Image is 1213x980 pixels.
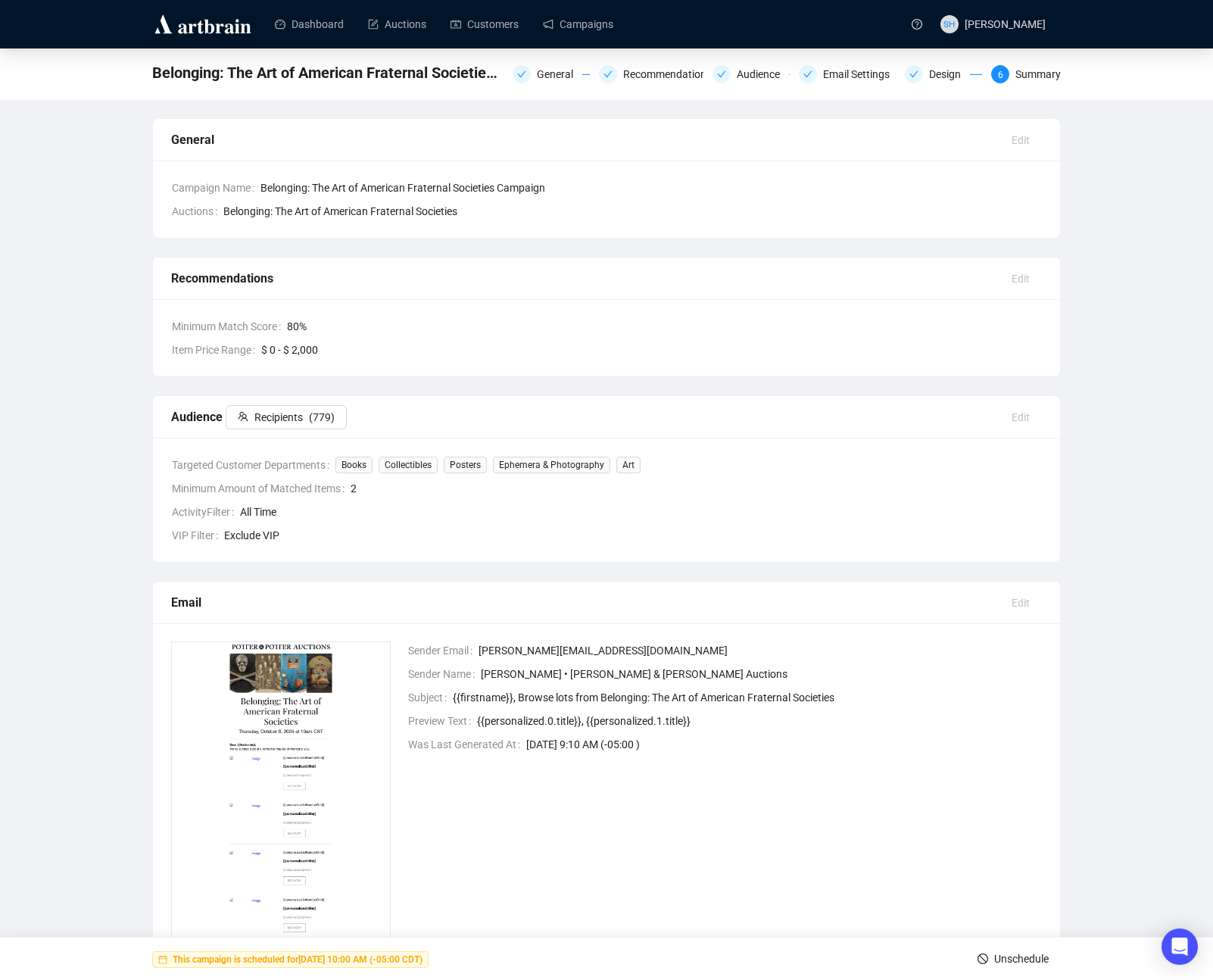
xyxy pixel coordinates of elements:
[172,203,223,220] span: Auctions
[172,527,224,544] span: VIP Filter
[713,65,790,83] div: Audience
[287,318,1042,335] span: 80 %
[351,480,1042,497] span: 2
[275,5,344,44] a: Dashboard
[171,593,999,612] div: Email
[261,342,1042,358] span: $ 0 - $ 2,000
[172,457,335,473] span: Targeted Customer Departments
[803,70,812,79] span: check
[260,179,1042,196] span: Belonging: The Art of American Fraternal Societies Campaign
[998,70,1003,80] span: 6
[379,457,438,473] span: Collectibles
[912,19,922,30] span: question-circle
[999,128,1042,152] button: Edit
[616,457,641,473] span: Art
[171,269,999,288] div: Recommendations
[965,947,1061,971] button: Unschedule
[543,5,613,44] a: Campaigns
[737,65,789,83] div: Audience
[453,689,1043,706] span: {{firstname}}, Browse lots from Belonging: The Art of American Fraternal Societies
[999,591,1042,615] button: Edit
[408,689,453,706] span: Subject
[799,65,896,83] div: Email Settings
[1015,65,1061,83] div: Summary
[172,318,287,335] span: Minimum Match Score
[172,342,261,358] span: Item Price Range
[943,17,955,31] span: SH
[368,5,426,44] a: Auctions
[408,642,479,659] span: Sender Email
[493,457,610,473] span: Ephemera & Photography
[408,736,526,753] span: Was Last Generated At
[513,65,590,83] div: General
[451,5,519,44] a: Customers
[603,70,613,79] span: check
[477,713,1043,729] span: {{personalized.0.title}}, {{personalized.1.title}}
[223,203,457,220] span: Belonging: The Art of American Fraternal Societies
[994,938,1049,980] span: Unschedule
[309,409,335,426] span: ( 779 )
[1162,929,1198,965] div: Open Intercom Messenger
[152,12,254,36] img: logo
[172,480,351,497] span: Minimum Amount of Matched Items
[173,954,423,965] strong: This campaign is scheduled for [DATE] 10:00 AM (-05:00 CDT)
[172,179,260,196] span: Campaign Name
[240,504,1042,520] span: All Time
[999,405,1042,429] button: Edit
[823,65,899,83] div: Email Settings
[929,65,970,83] div: Design
[599,65,703,83] div: Recommendations
[444,457,487,473] span: Posters
[537,65,582,83] div: General
[909,70,918,79] span: check
[171,641,391,946] img: 1759759623128-yJszQwD3URJEwMvh.png
[171,130,999,149] div: General
[335,457,373,473] span: Books
[623,65,721,83] div: Recommendations
[965,18,1046,30] span: [PERSON_NAME]
[481,666,1043,682] span: [PERSON_NAME] • [PERSON_NAME] & [PERSON_NAME] Auctions
[408,713,477,729] span: Preview Text
[254,409,303,426] span: Recipients
[905,65,982,83] div: Design
[408,666,481,682] span: Sender Name
[717,70,726,79] span: check
[479,642,1043,659] span: [PERSON_NAME][EMAIL_ADDRESS][DOMAIN_NAME]
[158,955,167,964] span: calendar
[999,267,1042,291] button: Edit
[171,410,347,424] span: Audience
[172,504,240,520] span: ActivityFilter
[978,953,988,964] span: stop
[238,411,248,422] span: team
[991,65,1061,83] div: 6Summary
[152,61,504,85] span: Belonging: The Art of American Fraternal Societies Campaign
[224,527,1042,544] span: Exclude VIP
[226,405,347,429] button: Recipients(779)
[526,736,1043,753] span: [DATE] 9:10 AM (-05:00 )
[517,70,526,79] span: check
